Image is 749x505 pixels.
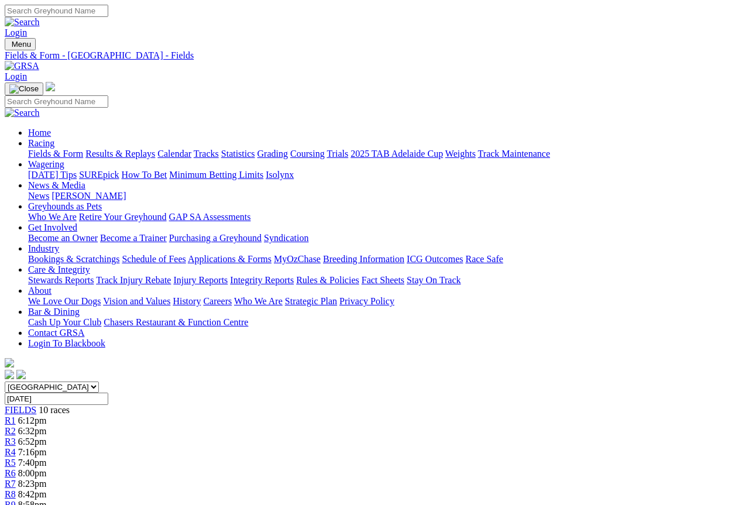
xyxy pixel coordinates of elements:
a: Tracks [194,149,219,159]
a: Fields & Form [28,149,83,159]
a: R6 [5,468,16,478]
a: Racing [28,138,54,148]
span: R8 [5,489,16,499]
img: Search [5,17,40,28]
a: Become a Trainer [100,233,167,243]
a: Fields & Form - [GEOGRAPHIC_DATA] - Fields [5,50,744,61]
a: Results & Replays [85,149,155,159]
a: ICG Outcomes [407,254,463,264]
div: Care & Integrity [28,275,744,286]
div: Racing [28,149,744,159]
img: logo-grsa-white.png [46,82,55,91]
a: R7 [5,479,16,489]
a: Track Injury Rebate [96,275,171,285]
a: Trials [327,149,348,159]
a: We Love Our Dogs [28,296,101,306]
a: Chasers Restaurant & Function Centre [104,317,248,327]
input: Select date [5,393,108,405]
a: Injury Reports [173,275,228,285]
a: Syndication [264,233,308,243]
a: Strategic Plan [285,296,337,306]
a: Breeding Information [323,254,404,264]
span: 7:40pm [18,458,47,468]
a: Privacy Policy [339,296,394,306]
a: Cash Up Your Club [28,317,101,327]
a: Grading [257,149,288,159]
a: Integrity Reports [230,275,294,285]
span: 6:52pm [18,437,47,446]
a: Industry [28,243,59,253]
a: Bookings & Scratchings [28,254,119,264]
a: Retire Your Greyhound [79,212,167,222]
a: Schedule of Fees [122,254,185,264]
span: R4 [5,447,16,457]
span: 7:16pm [18,447,47,457]
img: logo-grsa-white.png [5,358,14,367]
a: Calendar [157,149,191,159]
a: History [173,296,201,306]
img: twitter.svg [16,370,26,379]
a: Login [5,28,27,37]
a: Careers [203,296,232,306]
a: Contact GRSA [28,328,84,338]
a: Rules & Policies [296,275,359,285]
a: Applications & Forms [188,254,272,264]
a: Bar & Dining [28,307,80,317]
a: Isolynx [266,170,294,180]
a: Who We Are [234,296,283,306]
a: About [28,286,51,296]
a: Coursing [290,149,325,159]
a: Home [28,128,51,138]
img: Close [9,84,39,94]
a: Get Involved [28,222,77,232]
button: Toggle navigation [5,83,43,95]
a: Track Maintenance [478,149,550,159]
img: GRSA [5,61,39,71]
a: R5 [5,458,16,468]
a: GAP SA Assessments [169,212,251,222]
a: Who We Are [28,212,77,222]
a: Stay On Track [407,275,461,285]
span: 8:42pm [18,489,47,499]
a: Become an Owner [28,233,98,243]
div: Bar & Dining [28,317,744,328]
div: Wagering [28,170,744,180]
a: [PERSON_NAME] [51,191,126,201]
img: facebook.svg [5,370,14,379]
a: [DATE] Tips [28,170,77,180]
a: Race Safe [465,254,503,264]
div: Get Involved [28,233,744,243]
div: About [28,296,744,307]
a: Statistics [221,149,255,159]
a: R3 [5,437,16,446]
div: Industry [28,254,744,264]
a: Wagering [28,159,64,169]
span: 10 races [39,405,70,415]
a: News [28,191,49,201]
span: 8:00pm [18,468,47,478]
a: Minimum Betting Limits [169,170,263,180]
a: Login [5,71,27,81]
img: Search [5,108,40,118]
a: Care & Integrity [28,264,90,274]
a: MyOzChase [274,254,321,264]
a: Fact Sheets [362,275,404,285]
a: News & Media [28,180,85,190]
a: FIELDS [5,405,36,415]
a: Greyhounds as Pets [28,201,102,211]
button: Toggle navigation [5,38,36,50]
span: 6:32pm [18,426,47,436]
a: 2025 TAB Adelaide Cup [351,149,443,159]
a: Login To Blackbook [28,338,105,348]
a: R1 [5,415,16,425]
span: 6:12pm [18,415,47,425]
input: Search [5,5,108,17]
span: 8:23pm [18,479,47,489]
